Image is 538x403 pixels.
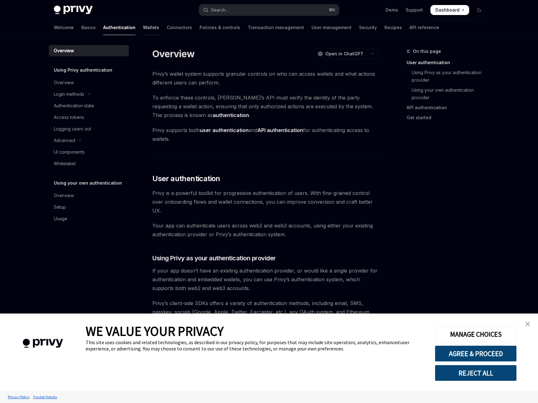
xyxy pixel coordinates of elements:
[49,77,129,88] a: Overview
[54,66,112,74] h5: Using Privy authentication
[386,7,398,13] a: Demo
[406,7,423,13] a: Support
[407,103,489,113] a: API authentication
[325,51,363,57] span: Open in ChatGPT
[200,20,240,35] a: Policies & controls
[6,391,31,402] a: Privacy Policy
[143,20,159,35] a: Wallets
[152,48,195,59] h1: Overview
[54,20,74,35] a: Welcome
[413,48,441,55] span: On this page
[521,318,534,330] a: close banner
[407,68,489,85] a: Using Privy as your authentication provider
[474,5,484,15] button: Toggle dark mode
[248,20,304,35] a: Transaction management
[49,213,129,224] a: Usage
[152,69,378,87] span: Privy’s wallet system supports granular controls on who can access wallets and what actions diffe...
[54,215,67,222] div: Usage
[435,326,517,342] button: MANAGE CHOICES
[407,113,489,123] a: Get started
[152,299,378,325] span: Privy’s client-side SDKs offers a variety of authentication methods, including email, SMS, passke...
[359,20,377,35] a: Security
[54,192,74,199] div: Overview
[86,339,425,352] div: This site uses cookies and related technologies, as described in our privacy policy, for purposes...
[152,266,378,293] span: If your app doesn’t have an existing authentication provider, or would like a single provider for...
[152,93,378,120] span: To enforce these controls, [PERSON_NAME]’s API must verify the identity of the party requesting a...
[257,127,303,133] strong: API authentication
[54,79,74,86] div: Overview
[152,221,378,239] span: Your app can authenticate users across web2 and web3 accounts, using either your existing authent...
[200,127,249,133] strong: user authentication
[86,323,224,339] span: WE VALUE YOUR PRIVACY
[525,322,530,326] img: close banner
[167,20,192,35] a: Connectors
[49,158,129,169] a: Whitelabel
[199,4,339,16] button: Open search
[54,148,85,156] div: UI components
[407,85,489,103] a: Using your own authentication provider
[54,90,84,98] div: Login methods
[9,330,76,357] img: company logo
[384,20,402,35] a: Recipes
[54,114,84,121] div: Access tokens
[435,7,459,13] span: Dashboard
[49,100,129,111] a: Authentication state
[152,189,378,215] span: Privy is a powerful toolkit for progressive authentication of users. With fine-grained control ov...
[430,5,469,15] a: Dashboard
[81,20,96,35] a: Basics
[312,20,352,35] a: User management
[49,201,129,213] a: Setup
[49,89,129,100] button: Toggle Login methods section
[103,20,135,35] a: Authentication
[152,254,276,263] span: Using Privy as your authentication provider
[31,391,58,402] a: Tracker Details
[213,112,249,118] strong: authentication
[152,174,220,184] span: User authentication
[152,126,378,143] span: Privy supports both and for authenticating access to wallets.
[54,47,74,54] div: Overview
[329,8,335,13] span: ⌘ K
[49,146,129,158] a: UI components
[407,58,489,68] a: User authentication
[54,125,91,133] div: Logging users out
[435,365,517,381] button: REJECT ALL
[435,345,517,362] button: AGREE & PROCEED
[49,112,129,123] a: Access tokens
[314,48,367,59] button: Open in ChatGPT
[49,190,129,201] a: Overview
[409,20,439,35] a: API reference
[49,45,129,56] a: Overview
[54,179,122,187] h5: Using your own authentication
[54,137,75,144] div: Advanced
[211,6,228,14] div: Search...
[54,160,76,167] div: Whitelabel
[49,123,129,135] a: Logging users out
[54,203,66,211] div: Setup
[54,102,94,110] div: Authentication state
[54,6,93,14] img: dark logo
[49,135,129,146] button: Toggle Advanced section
